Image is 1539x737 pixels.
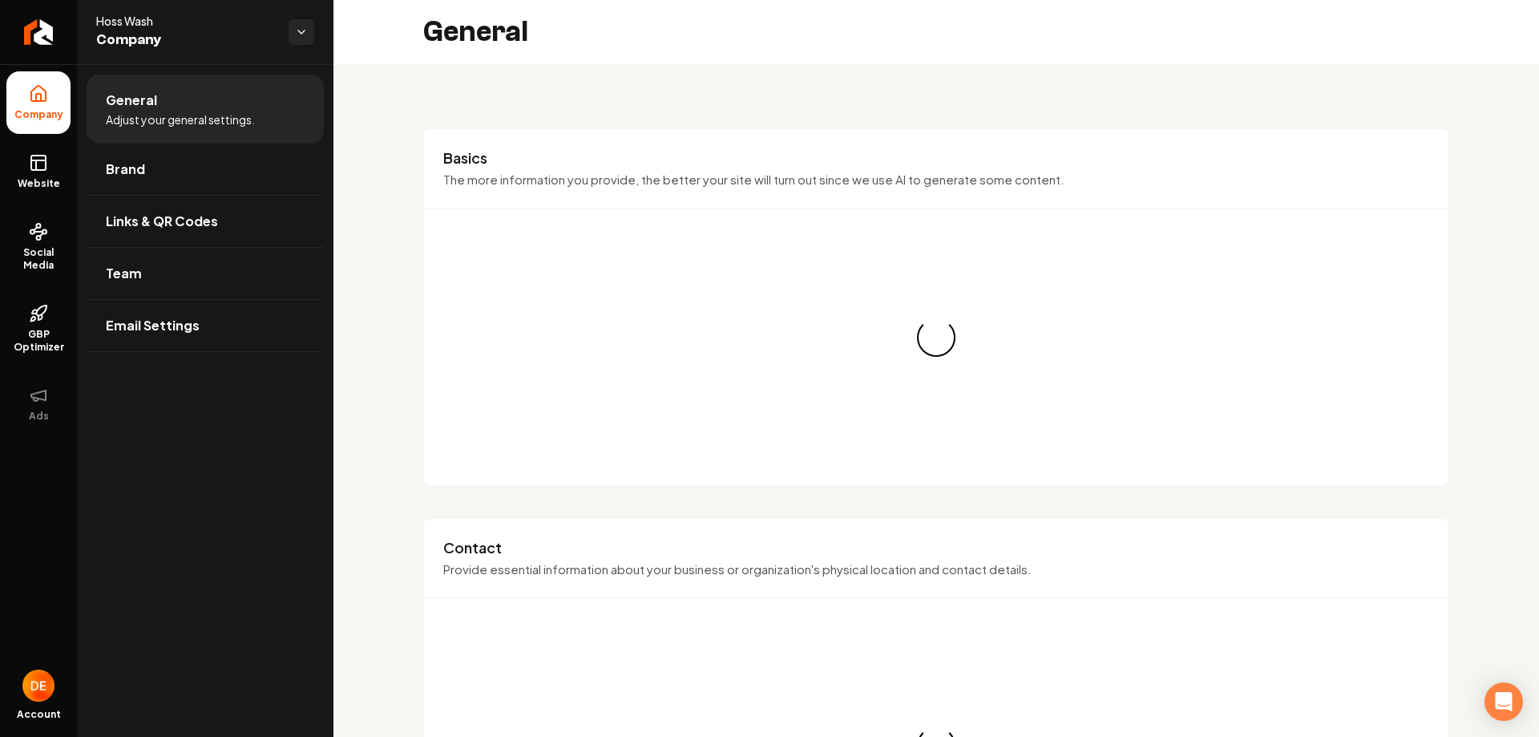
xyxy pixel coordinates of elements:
[6,373,71,435] button: Ads
[87,248,324,299] a: Team
[87,144,324,195] a: Brand
[106,264,142,283] span: Team
[443,148,1429,168] h3: Basics
[24,19,54,45] img: Rebolt Logo
[22,410,55,423] span: Ads
[17,708,61,721] span: Account
[6,140,71,203] a: Website
[96,13,276,29] span: Hoss Wash
[443,561,1429,579] p: Provide essential information about your business or organization's physical location and contact...
[6,291,71,366] a: GBP Optimizer
[443,538,1429,557] h3: Contact
[443,171,1429,189] p: The more information you provide, the better your site will turn out since we use AI to generate ...
[22,670,55,702] img: Dylan Evanich
[910,311,963,364] div: Loading
[106,212,218,231] span: Links & QR Codes
[106,91,157,110] span: General
[11,177,67,190] span: Website
[87,300,324,351] a: Email Settings
[1484,682,1523,721] div: Open Intercom Messenger
[106,111,255,128] span: Adjust your general settings.
[6,328,71,354] span: GBP Optimizer
[87,196,324,247] a: Links & QR Codes
[6,246,71,272] span: Social Media
[6,209,71,285] a: Social Media
[8,108,70,121] span: Company
[22,670,55,702] button: Open user button
[96,29,276,51] span: Company
[106,316,200,335] span: Email Settings
[106,160,145,179] span: Brand
[423,16,528,48] h2: General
